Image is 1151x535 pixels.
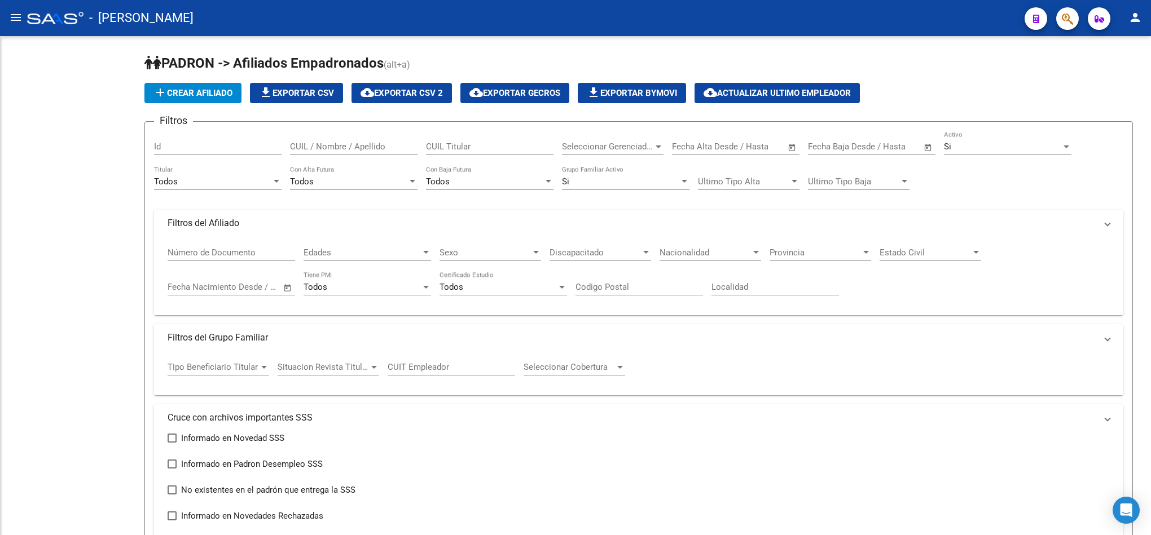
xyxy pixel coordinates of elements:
[181,431,284,445] span: Informado en Novedad SSS
[154,404,1123,431] mat-expansion-panel-header: Cruce con archivos importantes SSS
[153,88,232,98] span: Crear Afiliado
[290,176,314,187] span: Todos
[562,176,569,187] span: Si
[578,83,686,103] button: Exportar Bymovi
[223,282,278,292] input: Fecha fin
[922,141,935,154] button: Open calendar
[469,86,483,99] mat-icon: cloud_download
[550,247,641,258] span: Discapacitado
[728,142,783,152] input: Fecha fin
[562,142,653,152] span: Seleccionar Gerenciador
[168,331,1096,344] mat-panel-title: Filtros del Grupo Familiar
[168,217,1096,229] mat-panel-title: Filtros del Afiliado
[808,142,854,152] input: Fecha inicio
[154,176,178,187] span: Todos
[1128,11,1142,24] mat-icon: person
[1113,497,1140,524] div: Open Intercom Messenger
[808,176,899,187] span: Ultimo Tipo Baja
[704,88,851,98] span: Actualizar ultimo Empleador
[440,282,463,292] span: Todos
[168,412,1096,424] mat-panel-title: Cruce con archivos importantes SSS
[153,86,167,99] mat-icon: add
[304,282,327,292] span: Todos
[181,509,323,523] span: Informado en Novedades Rechazadas
[384,59,410,70] span: (alt+a)
[361,88,443,98] span: Exportar CSV 2
[259,88,334,98] span: Exportar CSV
[698,176,789,187] span: Ultimo Tipo Alta
[168,282,213,292] input: Fecha inicio
[524,362,615,372] span: Seleccionar Cobertura
[660,247,751,258] span: Nacionalidad
[770,247,861,258] span: Provincia
[704,86,717,99] mat-icon: cloud_download
[672,142,718,152] input: Fecha inicio
[944,142,951,152] span: Si
[282,281,295,294] button: Open calendar
[695,83,860,103] button: Actualizar ultimo Empleador
[587,86,600,99] mat-icon: file_download
[89,6,194,30] span: - [PERSON_NAME]
[469,88,560,98] span: Exportar GECROS
[168,362,259,372] span: Tipo Beneficiario Titular
[587,88,677,98] span: Exportar Bymovi
[9,11,23,24] mat-icon: menu
[181,457,323,471] span: Informado en Padron Desempleo SSS
[144,55,384,71] span: PADRON -> Afiliados Empadronados
[426,176,450,187] span: Todos
[181,483,355,497] span: No existentes en el padrón que entrega la SSS
[304,247,421,258] span: Edades
[460,83,569,103] button: Exportar GECROS
[352,83,452,103] button: Exportar CSV 2
[154,237,1123,316] div: Filtros del Afiliado
[278,362,369,372] span: Situacion Revista Titular
[880,247,971,258] span: Estado Civil
[154,324,1123,351] mat-expansion-panel-header: Filtros del Grupo Familiar
[259,86,273,99] mat-icon: file_download
[440,247,531,258] span: Sexo
[154,210,1123,237] mat-expansion-panel-header: Filtros del Afiliado
[154,113,193,129] h3: Filtros
[154,351,1123,395] div: Filtros del Grupo Familiar
[250,83,343,103] button: Exportar CSV
[144,83,241,103] button: Crear Afiliado
[361,86,374,99] mat-icon: cloud_download
[786,141,799,154] button: Open calendar
[864,142,919,152] input: Fecha fin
